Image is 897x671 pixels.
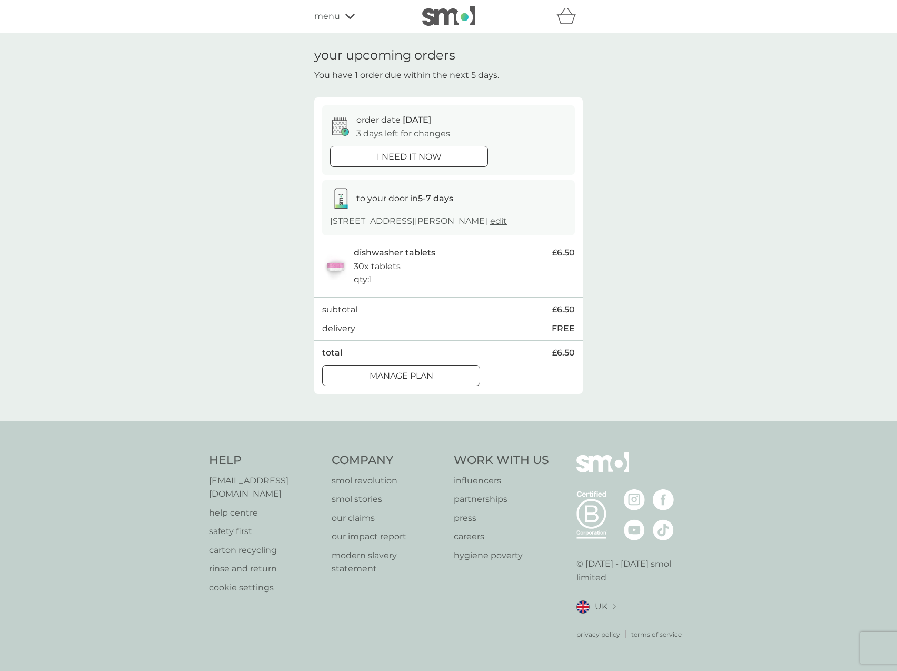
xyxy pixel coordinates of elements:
span: [DATE] [403,115,431,125]
h4: Work With Us [454,452,549,469]
p: delivery [322,322,355,335]
button: i need it now [330,146,488,167]
strong: 5-7 days [418,193,453,203]
p: order date [356,113,431,127]
span: £6.50 [552,303,575,317]
img: UK flag [576,600,590,614]
p: 30x tablets [354,260,401,273]
a: partnerships [454,492,549,506]
p: © [DATE] - [DATE] smol limited [576,557,689,584]
a: cookie settings [209,581,321,595]
a: careers [454,530,549,544]
p: Manage plan [370,369,433,383]
button: Manage plan [322,365,480,386]
a: privacy policy [576,629,620,639]
p: [STREET_ADDRESS][PERSON_NAME] [330,214,507,228]
a: edit [490,216,507,226]
h1: your upcoming orders [314,48,455,63]
a: [EMAIL_ADDRESS][DOMAIN_NAME] [209,474,321,501]
span: £6.50 [552,246,575,260]
p: subtotal [322,303,357,317]
a: carton recycling [209,544,321,557]
a: our claims [332,511,444,525]
div: basket [556,6,583,27]
img: visit the smol Facebook page [653,489,674,510]
span: £6.50 [552,346,575,360]
img: visit the smol Instagram page [624,489,645,510]
p: total [322,346,342,360]
a: safety first [209,525,321,538]
p: qty : 1 [354,273,372,287]
a: hygiene poverty [454,549,549,563]
a: our impact report [332,530,444,544]
img: select a new location [613,604,616,610]
span: to your door in [356,193,453,203]
span: UK [595,600,607,614]
p: dishwasher tablets [354,246,435,260]
a: modern slavery statement [332,549,444,576]
img: smol [422,6,475,26]
p: You have 1 order due within the next 5 days. [314,68,499,82]
p: 3 days left for changes [356,127,450,141]
a: help centre [209,506,321,520]
h4: Company [332,452,444,469]
a: influencers [454,474,549,488]
p: i need it now [377,150,442,164]
img: smol [576,452,629,488]
a: smol revolution [332,474,444,488]
a: rinse and return [209,562,321,576]
span: menu [314,9,340,23]
h4: Help [209,452,321,469]
a: smol stories [332,492,444,506]
img: visit the smol Tiktok page [653,519,674,540]
a: press [454,511,549,525]
img: visit the smol Youtube page [624,519,645,540]
p: FREE [552,322,575,335]
a: terms of service [631,629,682,639]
